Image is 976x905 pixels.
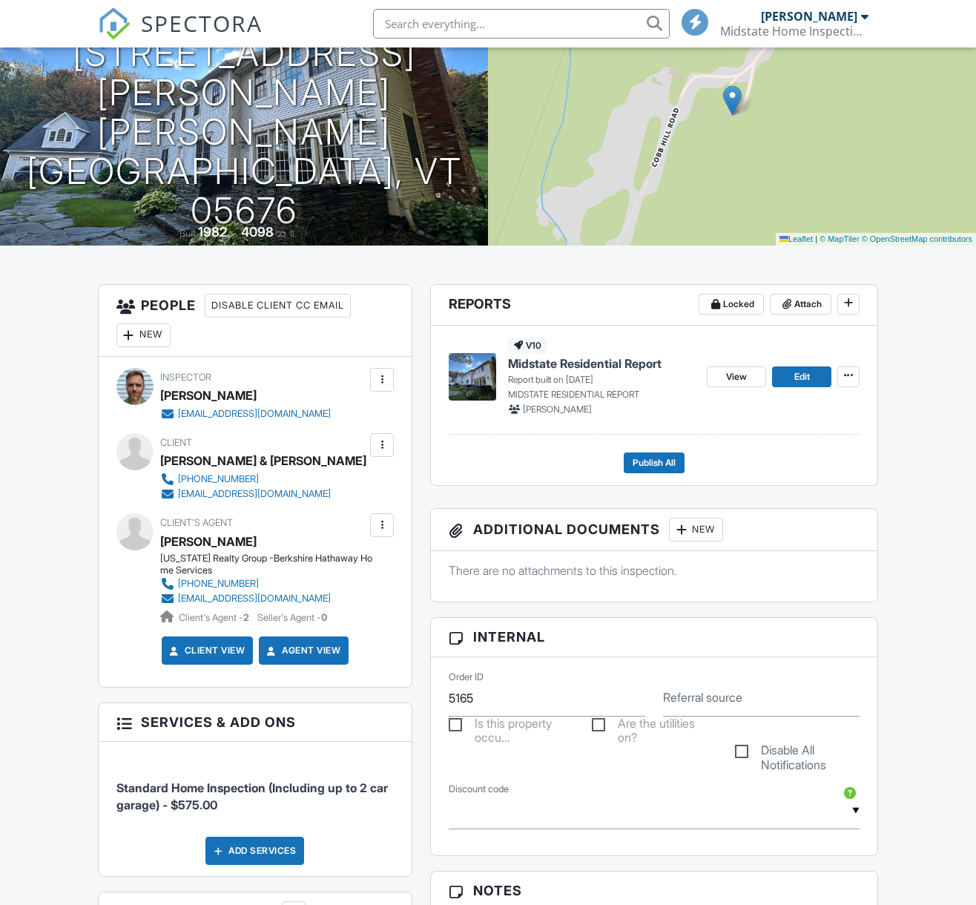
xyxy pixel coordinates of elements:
div: [PHONE_NUMBER] [178,578,259,590]
a: Agent View [264,643,340,658]
a: © OpenStreetMap contributors [862,234,972,243]
a: [EMAIL_ADDRESS][DOMAIN_NAME] [160,591,367,606]
div: 4098 [241,224,274,240]
label: Is this property occupied? [449,717,574,735]
a: SPECTORA [98,20,263,51]
div: [PERSON_NAME] [761,9,857,24]
div: [EMAIL_ADDRESS][DOMAIN_NAME] [178,593,331,605]
input: Search everything... [373,9,670,39]
a: [PHONE_NUMBER] [160,472,355,487]
a: Leaflet [779,234,813,243]
li: Service: Standard Home Inspection (Including up to 2 car garage) [116,753,395,825]
div: [US_STATE] Realty Group -Berkshire Hathaway Home Services [160,553,379,576]
strong: 2 [243,612,249,623]
a: [EMAIL_ADDRESS][DOMAIN_NAME] [160,407,331,421]
label: Discount code [449,783,509,796]
div: [EMAIL_ADDRESS][DOMAIN_NAME] [178,488,331,500]
strong: 0 [321,612,327,623]
div: [PHONE_NUMBER] [178,473,259,485]
h3: Services & Add ons [99,703,412,742]
span: Inspector [160,372,211,383]
img: Marker [723,85,742,116]
div: Midstate Home Inspections LLC [720,24,868,39]
div: Disable Client CC Email [205,294,351,317]
a: [EMAIL_ADDRESS][DOMAIN_NAME] [160,487,355,501]
span: | [815,234,817,243]
div: [PERSON_NAME] [160,384,257,407]
a: [PERSON_NAME] [160,530,257,553]
a: © MapTiler [820,234,860,243]
span: Client's Agent - [179,612,251,623]
div: New [116,323,171,347]
div: [EMAIL_ADDRESS][DOMAIN_NAME] [178,408,331,420]
div: New [669,518,723,542]
span: Seller's Agent - [257,612,327,623]
p: There are no attachments to this inspection. [449,562,860,579]
h3: Additional Documents [431,509,877,551]
span: sq. ft. [276,228,297,239]
div: [PERSON_NAME] & [PERSON_NAME] [160,450,366,472]
h1: [STREET_ADDRESS][PERSON_NAME][PERSON_NAME] [GEOGRAPHIC_DATA], VT 05676 [24,34,464,230]
span: SPECTORA [141,7,263,39]
a: Client View [167,643,245,658]
img: The Best Home Inspection Software - Spectora [98,7,131,40]
span: Built [179,228,196,239]
span: Client [160,437,192,448]
label: Order ID [449,671,484,684]
label: Referral source [663,689,742,705]
label: Are the utilities on? [592,717,717,735]
div: Add Services [205,837,304,865]
label: Disable All Notifications [735,743,860,762]
h3: Internal [431,618,877,656]
a: [PHONE_NUMBER] [160,576,367,591]
span: Standard Home Inspection (Including up to 2 car garage) - $575.00 [116,780,388,812]
span: Client's Agent [160,517,233,528]
div: 1982 [198,224,227,240]
h3: People [99,285,412,357]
